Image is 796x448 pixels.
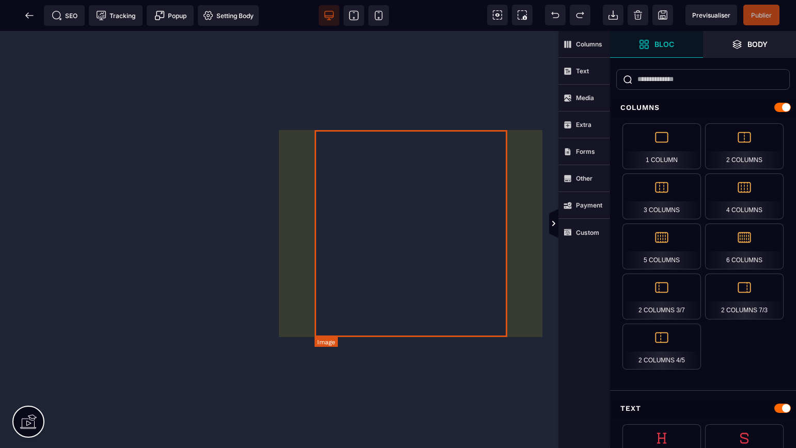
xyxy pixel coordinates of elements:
[622,324,701,370] div: 2 Columns 4/5
[685,5,737,25] span: Preview
[705,223,784,269] div: 6 Columns
[622,223,701,269] div: 5 Columns
[512,5,533,25] span: Screenshot
[705,173,784,219] div: 4 Columns
[692,11,730,19] span: Previsualiser
[747,40,768,48] strong: Body
[705,123,784,169] div: 2 Columns
[203,10,254,21] span: Setting Body
[576,67,589,75] strong: Text
[622,274,701,319] div: 2 Columns 3/7
[576,40,602,48] strong: Columns
[622,123,701,169] div: 1 Column
[610,399,796,418] div: Text
[576,148,595,155] strong: Forms
[52,10,77,21] span: SEO
[487,5,508,25] span: View components
[576,201,602,209] strong: Payment
[610,31,703,58] span: Open Blocks
[654,40,674,48] strong: Bloc
[751,11,772,19] span: Publier
[576,121,591,129] strong: Extra
[703,31,796,58] span: Open Layer Manager
[622,173,701,219] div: 3 Columns
[705,274,784,319] div: 2 Columns 7/3
[610,98,796,117] div: Columns
[576,174,592,182] strong: Other
[576,229,599,236] strong: Custom
[154,10,186,21] span: Popup
[96,10,135,21] span: Tracking
[576,94,594,102] strong: Media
